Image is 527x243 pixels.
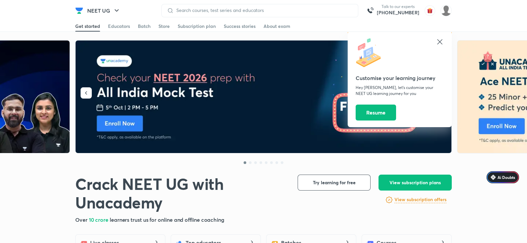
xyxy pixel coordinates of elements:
span: Try learning for free [313,179,356,186]
a: Store [158,21,170,32]
button: View subscription plans [379,175,452,191]
a: Get started [75,21,100,32]
span: 10 crore [89,216,110,223]
img: Asmita B [440,5,452,16]
span: Ai Doubts [498,175,515,180]
span: learners trust us for online and offline coaching [110,216,224,223]
span: View subscription plans [389,179,441,186]
img: Company Logo [75,7,83,15]
div: About exam [263,23,290,30]
div: Success stories [224,23,256,30]
h1: Crack NEET UG with Unacademy [75,175,287,212]
a: [PHONE_NUMBER] [377,9,419,16]
h6: View subscription offers [394,196,446,203]
div: Store [158,23,170,30]
input: Search courses, test series and educators [174,8,353,13]
button: Try learning for free [298,175,371,191]
a: Educators [108,21,130,32]
h5: Customise your learning journey [356,74,444,82]
div: Get started [75,23,100,30]
a: Subscription plan [178,21,216,32]
a: View subscription offers [394,196,446,204]
a: Batch [138,21,150,32]
img: Icon [491,175,496,180]
div: Subscription plan [178,23,216,30]
a: Ai Doubts [487,171,519,183]
img: icon [356,38,385,68]
img: call-us [364,4,377,17]
button: NEET UG [83,4,125,17]
img: avatar [425,5,435,16]
button: Resume [356,105,396,121]
span: Over [75,216,89,223]
div: Batch [138,23,150,30]
a: About exam [263,21,290,32]
p: Talk to our experts [377,4,419,9]
a: Success stories [224,21,256,32]
div: Educators [108,23,130,30]
p: Hey [PERSON_NAME], let’s customise your NEET UG learning journey for you [356,85,444,97]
